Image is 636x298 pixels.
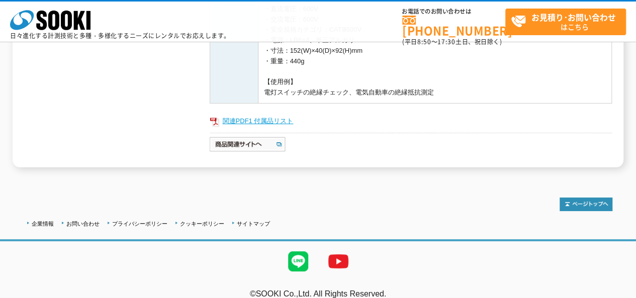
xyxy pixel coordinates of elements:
img: LINE [278,241,318,281]
a: 関連PDF1 付属品リスト [210,115,612,128]
a: 企業情報 [32,221,54,227]
span: (平日 ～ 土日、祝日除く) [402,37,502,46]
a: お問い合わせ [66,221,100,227]
a: クッキーポリシー [180,221,224,227]
strong: お見積り･お問い合わせ [531,11,616,23]
span: お電話でのお問い合わせは [402,9,505,15]
span: 8:50 [417,37,431,46]
a: お見積り･お問い合わせはこちら [505,9,626,35]
img: 商品関連サイトへ [210,136,287,152]
a: サイトマップ [237,221,270,227]
a: [PHONE_NUMBER] [402,16,505,36]
img: YouTube [318,241,358,281]
a: プライバシーポリシー [112,221,167,227]
img: トップページへ [560,197,612,211]
p: 日々進化する計測技術と多種・多様化するニーズにレンタルでお応えします。 [10,33,230,39]
span: 17:30 [437,37,456,46]
span: はこちら [511,9,625,34]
